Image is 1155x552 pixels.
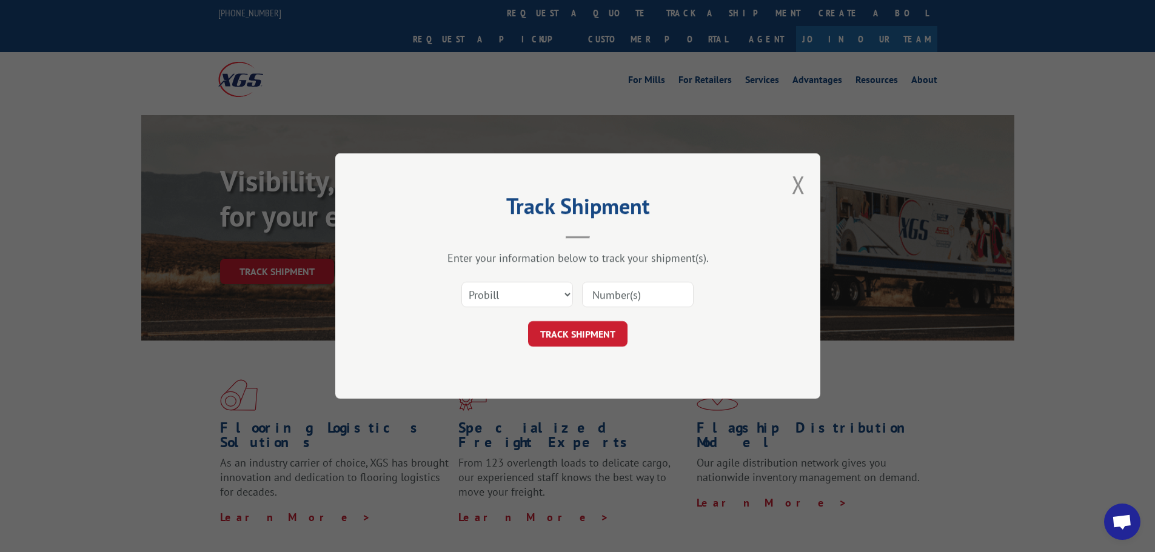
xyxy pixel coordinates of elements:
h2: Track Shipment [396,198,760,221]
div: Enter your information below to track your shipment(s). [396,251,760,265]
button: TRACK SHIPMENT [528,321,628,347]
div: Open chat [1104,504,1140,540]
input: Number(s) [582,282,694,307]
button: Close modal [792,168,805,201]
